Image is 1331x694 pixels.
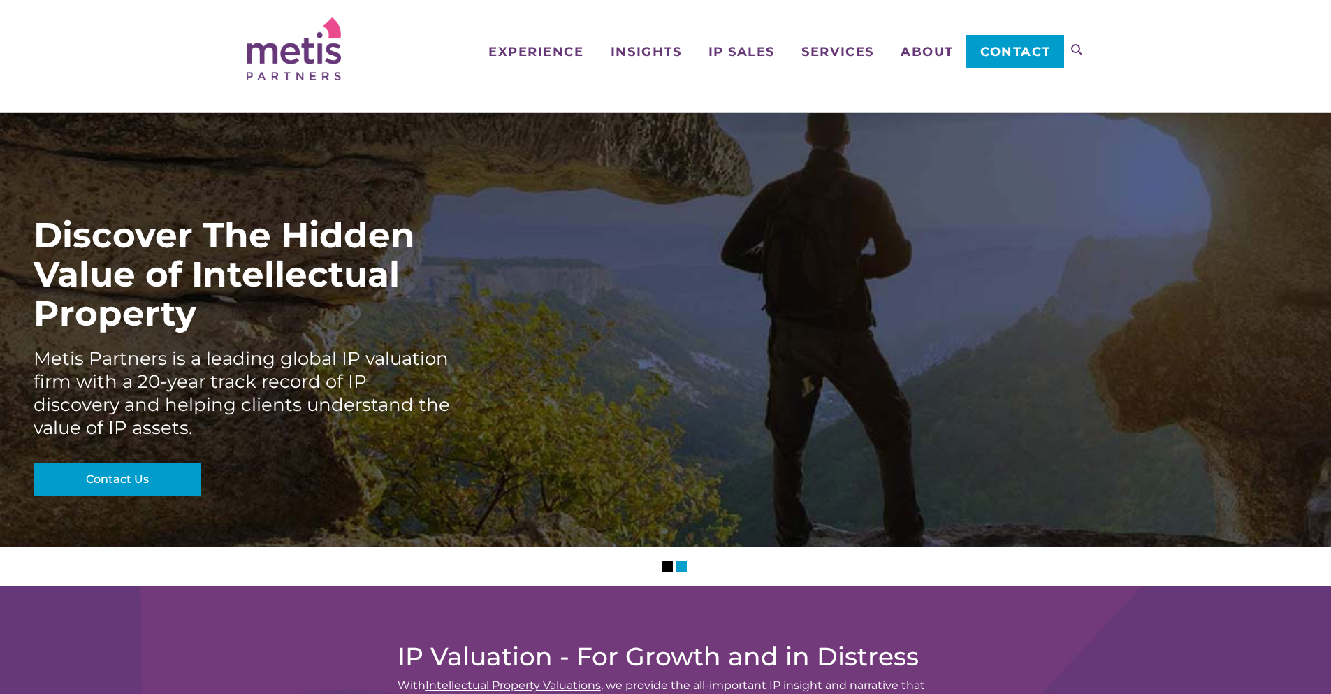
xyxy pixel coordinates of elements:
[980,45,1051,58] span: Contact
[901,45,954,58] span: About
[662,561,673,572] li: Slider Page 1
[34,216,453,333] div: Discover The Hidden Value of Intellectual Property
[676,561,687,572] li: Slider Page 2
[611,45,681,58] span: Insights
[801,45,873,58] span: Services
[426,679,601,692] a: Intellectual Property Valuations
[34,463,201,496] a: Contact Us
[398,642,934,671] h2: IP Valuation - For Growth and in Distress
[488,45,583,58] span: Experience
[966,35,1063,68] a: Contact
[247,17,341,80] img: Metis Partners
[34,347,453,440] div: Metis Partners is a leading global IP valuation firm with a 20-year track record of IP discovery ...
[708,45,775,58] span: IP Sales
